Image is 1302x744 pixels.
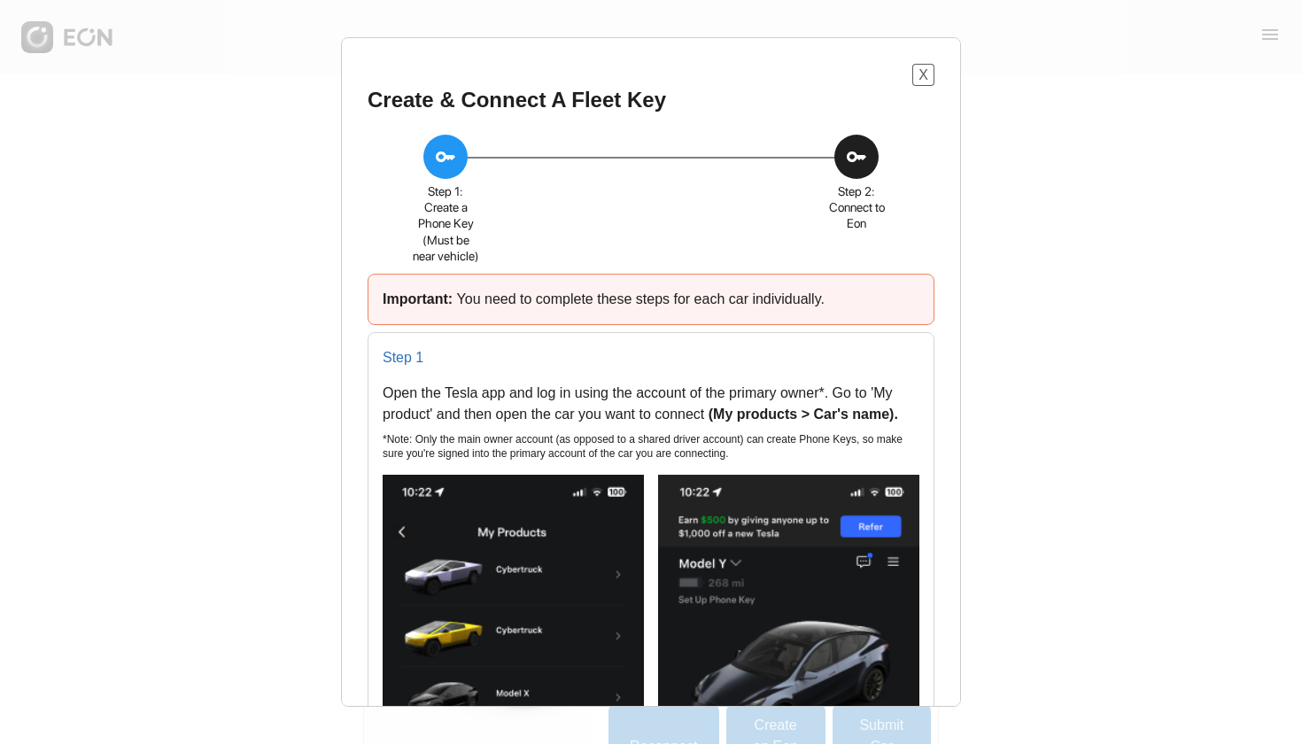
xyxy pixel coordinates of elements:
button: X [912,64,934,86]
span: You need to complete these steps for each car individually. [457,291,825,306]
div: Step 1: Create a Phone Key (Must be near vehicle) [411,183,480,264]
p: *Note: Only the main owner account (as opposed to a shared driver account) can create Phone Keys,... [383,432,919,461]
span: key [435,146,456,167]
h2: Create & Connect A Fleet Key [368,86,666,114]
p: Step 1 [383,347,919,368]
span: Open the Tesla app and log in using the account of the primary owner*. Go to 'My product' and the... [383,385,893,422]
span: (My products > Car's name). [709,407,898,422]
div: Step 2: Connect to Eon [822,183,891,232]
span: key [846,146,867,167]
span: Important: [383,291,457,306]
